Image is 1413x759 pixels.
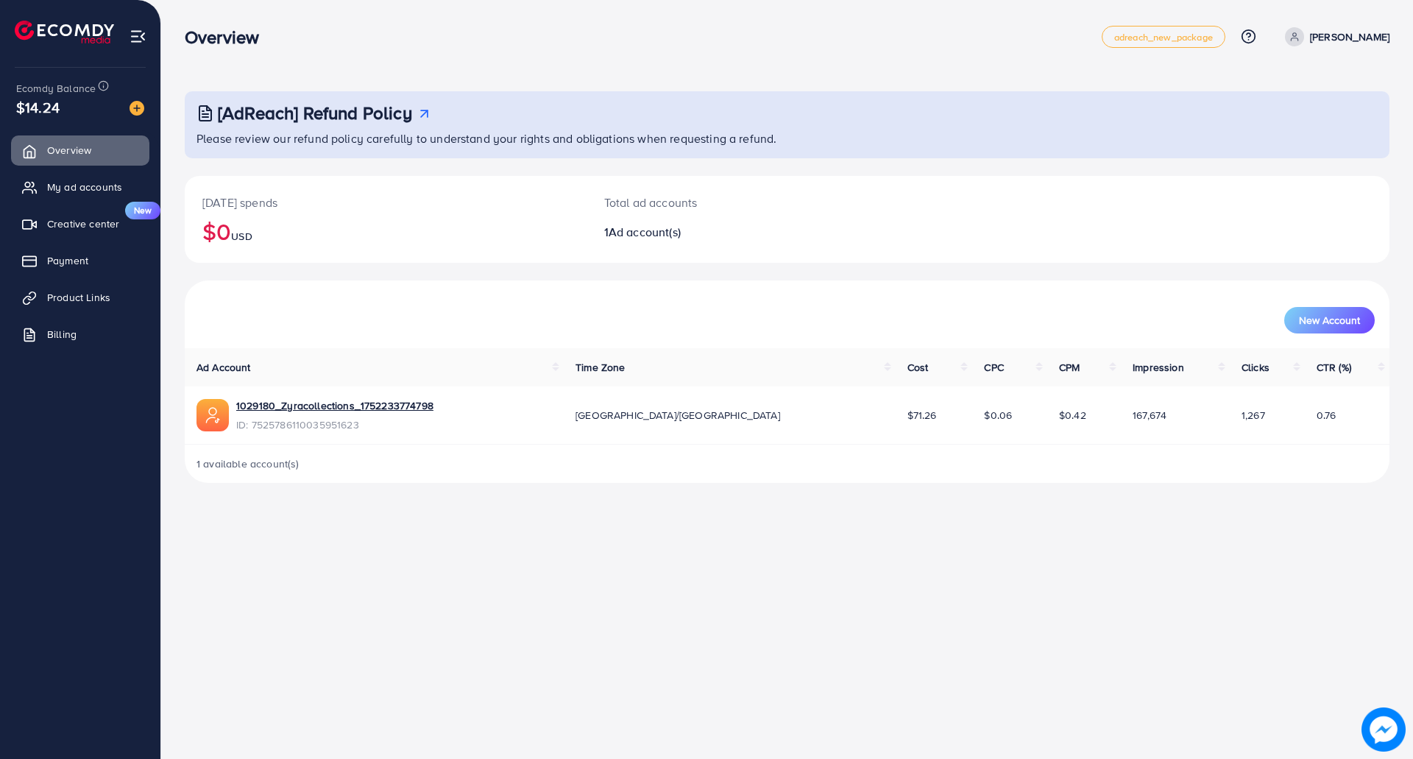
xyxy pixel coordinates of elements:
[47,290,110,305] span: Product Links
[196,360,251,375] span: Ad Account
[130,28,146,45] img: menu
[604,225,870,239] h2: 1
[576,408,780,423] span: [GEOGRAPHIC_DATA]/[GEOGRAPHIC_DATA]
[47,143,91,158] span: Overview
[185,27,271,48] h3: Overview
[1361,707,1406,752] img: image
[47,253,88,268] span: Payment
[196,399,229,431] img: ic-ads-acc.e4c84228.svg
[47,216,119,231] span: Creative center
[231,229,252,244] span: USD
[609,224,681,240] span: Ad account(s)
[202,194,569,211] p: [DATE] spends
[15,21,114,43] img: logo
[202,217,569,245] h2: $0
[907,408,937,423] span: $71.26
[1242,360,1269,375] span: Clicks
[125,202,160,219] span: New
[47,327,77,342] span: Billing
[11,246,149,275] a: Payment
[1310,28,1389,46] p: [PERSON_NAME]
[1317,360,1351,375] span: CTR (%)
[1114,32,1213,42] span: adreach_new_package
[1059,408,1086,423] span: $0.42
[604,194,870,211] p: Total ad accounts
[11,172,149,202] a: My ad accounts
[130,101,144,116] img: image
[1279,27,1389,46] a: [PERSON_NAME]
[11,209,149,239] a: Creative centerNew
[1242,408,1265,423] span: 1,267
[576,360,625,375] span: Time Zone
[11,320,149,349] a: Billing
[1133,408,1166,423] span: 167,674
[1284,307,1375,333] button: New Account
[218,102,412,124] h3: [AdReach] Refund Policy
[1059,360,1080,375] span: CPM
[196,130,1381,147] p: Please review our refund policy carefully to understand your rights and obligations when requesti...
[16,81,96,96] span: Ecomdy Balance
[11,135,149,165] a: Overview
[1317,408,1336,423] span: 0.76
[984,360,1003,375] span: CPC
[1102,26,1225,48] a: adreach_new_package
[11,283,149,312] a: Product Links
[236,398,433,413] a: 1029180_Zyracollections_1752233774798
[907,360,929,375] span: Cost
[1299,315,1360,325] span: New Account
[47,180,122,194] span: My ad accounts
[196,456,300,471] span: 1 available account(s)
[984,408,1012,423] span: $0.06
[236,417,433,432] span: ID: 7525786110035951623
[16,96,60,118] span: $14.24
[1133,360,1184,375] span: Impression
